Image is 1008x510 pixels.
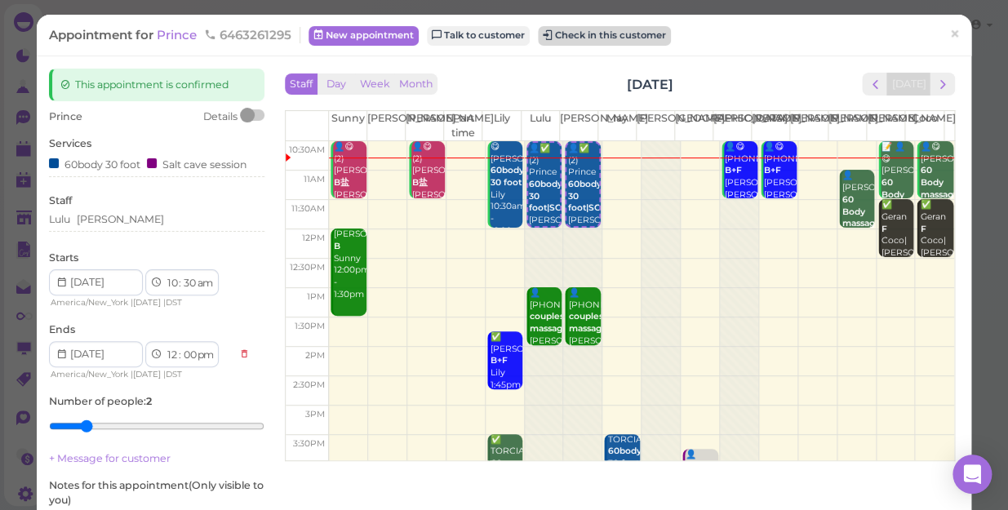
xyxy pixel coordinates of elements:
div: ✅ Geran Coco|[PERSON_NAME] 11:30am - 12:30pm [881,199,914,295]
span: 6463261295 [204,27,291,42]
button: Week [355,73,395,95]
div: ✅ Geran Coco|[PERSON_NAME] 11:30am - 12:30pm [919,199,952,295]
b: B [334,241,340,251]
b: 60body 30 foot|SC [529,179,562,213]
h2: [DATE] [627,75,673,94]
div: 👤😋 [PERSON_NAME] Coco 10:30am - 11:30am [919,141,952,249]
th: [PERSON_NAME] [636,111,674,140]
div: 👤😋 (2) [PERSON_NAME] [PERSON_NAME] |Sunny 10:30am - 11:30am [333,141,366,249]
button: Staff [285,73,317,95]
b: couples massage [530,311,568,334]
span: 3:30pm [293,438,325,449]
label: Services [49,136,91,151]
b: 60body 30 foot [607,446,641,468]
div: 👤[PHONE_NUMBER] [PERSON_NAME]|Lulu 1:00pm - 2:00pm [567,287,601,384]
div: 👤[PHONE_NUMBER] [PERSON_NAME]|Lulu 1:00pm - 2:00pm [529,287,562,384]
th: [PERSON_NAME] [751,111,789,140]
div: Open Intercom Messenger [952,455,992,494]
div: 👤😋 [PHONE_NUMBER] [PERSON_NAME]|[PERSON_NAME] 10:30am - 11:30am [763,141,797,237]
span: 2pm [305,350,325,361]
label: Notes for this appointment ( Only visible to you ) [49,478,264,508]
b: 60 Body massage [881,177,920,211]
b: 60 Body massage [920,165,958,199]
b: B盐 [334,177,349,188]
label: Starts [49,251,78,265]
a: Talk to customer [427,26,530,46]
b: B盐 [412,177,428,188]
a: New appointment [309,26,419,46]
b: F [920,224,926,234]
span: 1:30pm [295,321,325,331]
div: 😋 [PERSON_NAME] Lily 10:30am - 12:00pm [490,141,523,237]
div: 👤✅ (2) Prince [PERSON_NAME]|Lulu 10:30am - 12:00pm [528,143,561,263]
a: Prince [157,27,200,42]
div: | | [49,295,231,310]
div: This appointment is confirmed [49,69,264,101]
th: [PERSON_NAME] [559,111,597,140]
th: [PERSON_NAME] [867,111,905,140]
div: Details [203,109,238,124]
span: America/New_York [51,297,128,308]
b: couples massage [568,311,606,334]
div: 👤[PERSON_NAME] [PERSON_NAME] 11:00am - 12:00pm [841,170,875,277]
b: 60body 30 foot [491,165,524,188]
div: 👤✅ (2) Prince [PERSON_NAME]|Lulu 10:30am - 12:00pm [566,143,599,263]
button: Month [394,73,437,95]
div: 👤😋 [PHONE_NUMBER] [PERSON_NAME]|[PERSON_NAME] 10:30am - 11:30am [724,141,757,237]
span: Prince [49,110,82,122]
span: 11am [304,174,325,184]
button: next [930,73,955,95]
button: Day [317,73,356,95]
th: Part time [444,111,482,140]
button: Check in this customer [538,26,671,46]
th: [PERSON_NAME] [713,111,751,140]
button: prev [862,73,887,95]
div: ✅ [PERSON_NAME] Lily 1:45pm - 2:45pm [490,331,523,415]
label: Staff [49,193,72,208]
b: B+F [491,355,508,366]
th: [PERSON_NAME] [367,111,406,140]
b: 2 [146,395,152,407]
div: 👤😋 (2) [PERSON_NAME] [PERSON_NAME] |Sunny 10:30am - 11:30am [411,141,445,249]
th: Sunny [329,111,367,140]
div: 📝 👤😋 [PERSON_NAME] Deep [PERSON_NAME] 10:30am - 11:30am [881,141,914,273]
span: DST [166,297,182,308]
span: 2:30pm [293,379,325,390]
th: [PERSON_NAME] [790,111,828,140]
b: B+F [725,165,742,175]
th: Lily [482,111,521,140]
span: America/New_York [51,369,128,379]
span: 1pm [307,291,325,302]
a: × [939,16,970,54]
span: × [949,23,960,46]
button: [DATE] [886,73,930,95]
th: Lulu [521,111,559,140]
label: Ends [49,322,75,337]
b: F [881,224,887,234]
th: [PERSON_NAME] [828,111,867,140]
th: Coco [905,111,944,140]
th: [PERSON_NAME] [406,111,444,140]
div: [PERSON_NAME] [77,212,164,227]
span: 11:30am [291,203,325,214]
div: Salt cave session [147,155,246,172]
b: B+F [764,165,781,175]
th: [GEOGRAPHIC_DATA] [674,111,713,140]
div: 60body 30 foot [49,155,140,172]
div: Lulu [49,212,70,227]
div: | | [49,367,231,382]
span: 10:30am [289,144,325,155]
b: 60body 30 foot|SC [567,179,601,213]
div: Appointment for [49,27,300,43]
div: [PERSON_NAME] Sunny 12:00pm - 1:30pm [333,228,366,300]
span: [DATE] [133,369,161,379]
span: 12:30pm [290,262,325,273]
th: May [597,111,636,140]
b: 60 Body massage [842,194,881,228]
a: + Message for customer [49,452,171,464]
span: 3pm [305,409,325,419]
span: DST [166,369,182,379]
span: 12pm [302,233,325,243]
label: Number of people : [49,394,152,409]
